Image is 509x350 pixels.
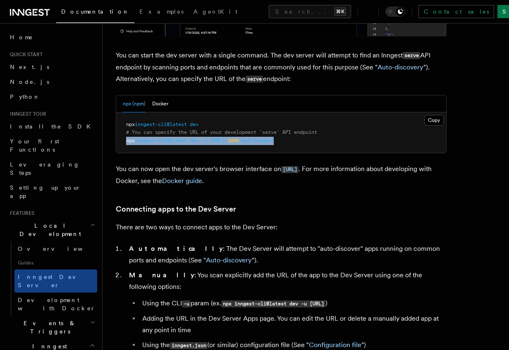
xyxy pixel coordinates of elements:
[418,5,494,18] a: Contact sales
[10,184,81,199] span: Setting up your app
[189,2,242,22] a: AgentKit
[385,7,405,17] button: Toggle dark mode
[239,138,274,143] span: /api/inngest
[116,163,447,187] p: You can now open the dev server's browser interface on . For more information about developing wi...
[7,241,97,316] div: Local Development
[7,210,34,217] span: Features
[281,165,299,173] a: [URL]
[116,50,447,85] p: You can start the dev server with a single command. The dev server will attempt to find an Innges...
[221,300,325,307] code: npx inngest-cli@latest dev -u [URL]
[7,157,97,180] a: Leveraging Steps
[7,319,90,336] span: Events & Triggers
[135,121,187,127] span: inngest-cli@latest
[10,161,80,176] span: Leveraging Steps
[116,203,236,215] a: Connecting apps to the Dev Server
[18,274,88,288] span: Inngest Dev Server
[10,64,49,70] span: Next.js
[123,95,146,112] button: npx (npm)
[129,245,223,252] strong: Automatically
[126,138,135,143] span: npx
[227,138,239,143] span: 3000
[14,241,97,256] a: Overview
[126,121,135,127] span: npx
[378,63,423,71] a: Auto-discovery
[10,123,96,130] span: Install the SDK
[14,293,97,316] a: Development with Docker
[56,2,134,23] a: Documentation
[152,95,168,112] button: Docker
[7,74,97,89] a: Node.js
[61,8,129,15] span: Documentation
[7,218,97,241] button: Local Development
[335,7,346,16] kbd: ⌘K
[7,89,97,104] a: Python
[10,93,40,100] span: Python
[140,313,447,336] li: Adding the URL in the Dev Server Apps page. You can edit the URL or delete a manually added app a...
[139,8,184,15] span: Examples
[170,342,208,349] code: inngest.json
[190,138,198,143] span: dev
[10,33,33,41] span: Home
[7,180,97,203] a: Setting up your app
[18,297,96,312] span: Development with Docker
[206,256,252,264] a: Auto-discovery
[126,129,317,135] span: # You can specify the URL of your development `serve` API endpoint
[134,2,189,22] a: Examples
[18,245,103,252] span: Overview
[127,243,447,266] li: : The Dev Server will attempt to "auto-discover" apps running on common ports and endpoints (See ...
[14,256,97,269] span: Guides
[246,76,263,83] code: serve
[10,79,49,85] span: Node.js
[7,221,90,238] span: Local Development
[7,316,97,339] button: Events & Triggers
[7,119,97,134] a: Install the SDK
[201,138,207,143] span: -u
[194,8,237,15] span: AgentKit
[140,298,447,310] li: Using the CLI param (ex. )
[14,269,97,293] a: Inngest Dev Server
[7,134,97,157] a: Your first Functions
[309,341,361,349] a: Configuration file
[7,60,97,74] a: Next.js
[7,111,46,117] span: Inngest tour
[190,121,198,127] span: dev
[403,52,420,59] code: serve
[269,5,351,18] button: Search...⌘K
[281,166,299,173] code: [URL]
[182,300,191,307] code: -u
[7,30,97,45] a: Home
[129,271,194,279] strong: Manually
[162,177,202,185] a: Docker guide
[116,221,447,233] p: There are two ways to connect apps to the Dev Server:
[10,138,59,153] span: Your first Functions
[210,138,227,143] span: [URL]:
[424,115,444,126] button: Copy
[135,138,187,143] span: inngest-cli@latest
[7,51,43,58] span: Quick start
